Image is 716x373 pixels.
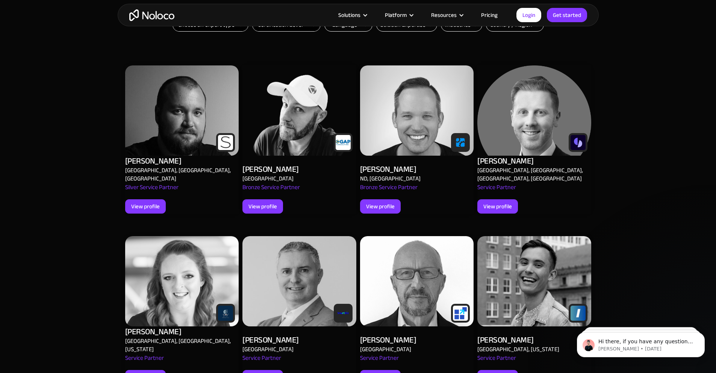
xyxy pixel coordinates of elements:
[477,183,516,199] div: Service Partner
[385,10,407,20] div: Platform
[477,156,534,166] div: [PERSON_NAME]
[242,65,356,156] img: Alex Vyshnevskiy - Noloco app builder Expert
[338,10,360,20] div: Solutions
[360,183,418,199] div: Bronze Service Partner
[131,202,160,211] div: View profile
[516,8,541,22] a: Login
[477,166,587,183] div: [GEOGRAPHIC_DATA], [GEOGRAPHIC_DATA], [GEOGRAPHIC_DATA], [GEOGRAPHIC_DATA]
[242,236,356,326] img: Alex Vyshnevskiy - Noloco app builder Expert
[125,326,182,337] div: [PERSON_NAME]
[360,56,474,223] a: Alex Vyshnevskiy - Noloco app builder Expert[PERSON_NAME]ND, [GEOGRAPHIC_DATA]Bronze Service Part...
[477,345,559,353] div: [GEOGRAPHIC_DATA], [US_STATE]
[472,10,507,20] a: Pricing
[129,9,174,21] a: home
[360,174,421,183] div: ND, [GEOGRAPHIC_DATA]
[375,10,422,20] div: Platform
[360,335,416,345] div: [PERSON_NAME]
[125,65,239,156] img: Alex Vyshnevskiy - Noloco app builder Expert
[360,164,416,174] div: [PERSON_NAME]
[242,174,294,183] div: [GEOGRAPHIC_DATA]
[125,236,239,326] img: Alex Vyshnevskiy - Noloco app builder Expert
[422,10,472,20] div: Resources
[360,236,474,326] img: Alex Vyshnevskiy - Noloco app builder Expert
[431,10,457,20] div: Resources
[242,345,294,353] div: [GEOGRAPHIC_DATA]
[125,353,164,370] div: Service Partner
[329,10,375,20] div: Solutions
[242,335,299,345] div: [PERSON_NAME]
[366,202,395,211] div: View profile
[125,156,182,166] div: [PERSON_NAME]
[242,164,299,174] div: [PERSON_NAME]
[360,345,411,353] div: [GEOGRAPHIC_DATA]
[483,202,512,211] div: View profile
[566,317,716,369] iframe: Intercom notifications message
[477,353,516,370] div: Service Partner
[125,337,235,353] div: [GEOGRAPHIC_DATA], [GEOGRAPHIC_DATA], [US_STATE]
[360,65,474,156] img: Alex Vyshnevskiy - Noloco app builder Expert
[125,166,235,183] div: [GEOGRAPHIC_DATA], [GEOGRAPHIC_DATA], [GEOGRAPHIC_DATA]
[242,183,300,199] div: Bronze Service Partner
[248,202,277,211] div: View profile
[242,353,281,370] div: Service Partner
[125,56,239,223] a: Alex Vyshnevskiy - Noloco app builder Expert[PERSON_NAME][GEOGRAPHIC_DATA], [GEOGRAPHIC_DATA], [G...
[242,56,356,223] a: Alex Vyshnevskiy - Noloco app builder Expert[PERSON_NAME][GEOGRAPHIC_DATA]Bronze Service PartnerV...
[477,335,534,345] div: [PERSON_NAME]
[125,183,179,199] div: Silver Service Partner
[477,236,591,326] img: Alex Vyshnevskiy - Noloco app builder Expert
[360,353,399,370] div: Service Partner
[477,56,591,223] a: Alex Vyshnevskiy - Noloco app builder Expert[PERSON_NAME][GEOGRAPHIC_DATA], [GEOGRAPHIC_DATA], [G...
[547,8,587,22] a: Get started
[477,65,591,156] img: Alex Vyshnevskiy - Noloco app builder Expert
